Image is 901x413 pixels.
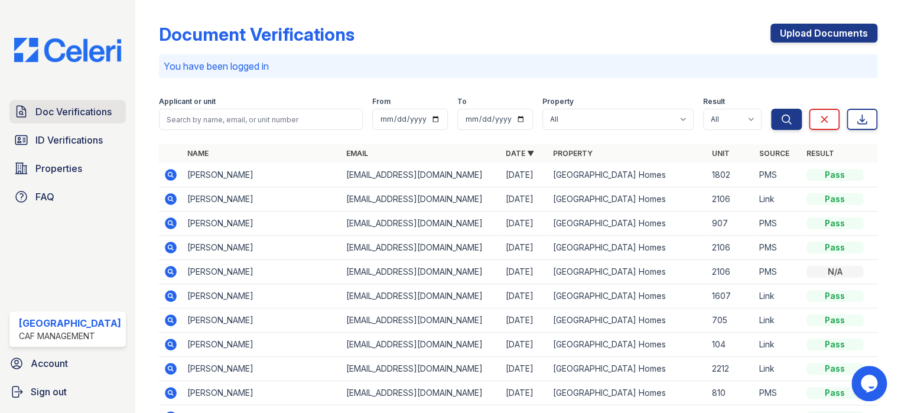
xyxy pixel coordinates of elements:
span: Properties [35,161,82,175]
td: [PERSON_NAME] [183,163,341,187]
span: ID Verifications [35,133,103,147]
div: Pass [806,387,863,399]
td: [GEOGRAPHIC_DATA] Homes [548,187,707,212]
div: [GEOGRAPHIC_DATA] [19,316,121,330]
a: FAQ [9,185,126,209]
td: [EMAIL_ADDRESS][DOMAIN_NAME] [341,212,500,236]
td: [GEOGRAPHIC_DATA] Homes [548,236,707,260]
td: [PERSON_NAME] [183,381,341,405]
td: [EMAIL_ADDRESS][DOMAIN_NAME] [341,381,500,405]
iframe: chat widget [851,366,889,401]
td: [PERSON_NAME] [183,357,341,381]
td: Link [754,284,802,308]
td: [DATE] [501,212,548,236]
td: 907 [707,212,754,236]
a: Upload Documents [770,24,877,43]
td: [EMAIL_ADDRESS][DOMAIN_NAME] [341,308,500,333]
td: [GEOGRAPHIC_DATA] Homes [548,212,707,236]
a: Source [759,149,789,158]
input: Search by name, email, or unit number [159,109,363,130]
td: 810 [707,381,754,405]
div: Pass [806,193,863,205]
td: 2106 [707,187,754,212]
div: Pass [806,242,863,253]
span: Sign out [31,385,67,399]
div: CAF Management [19,330,121,342]
td: 2106 [707,236,754,260]
img: CE_Logo_Blue-a8612792a0a2168367f1c8372b55b34899dd931a85d93a1a3d3e32e68fde9ad4.png [5,38,131,62]
td: Link [754,187,802,212]
span: FAQ [35,190,54,204]
td: 104 [707,333,754,357]
td: [GEOGRAPHIC_DATA] Homes [548,308,707,333]
div: Pass [806,169,863,181]
td: [GEOGRAPHIC_DATA] Homes [548,260,707,284]
td: [PERSON_NAME] [183,187,341,212]
td: [DATE] [501,284,548,308]
td: 2212 [707,357,754,381]
td: [DATE] [501,333,548,357]
td: [GEOGRAPHIC_DATA] Homes [548,381,707,405]
p: You have been logged in [164,59,873,73]
td: Link [754,357,802,381]
td: 2106 [707,260,754,284]
td: [DATE] [501,187,548,212]
td: [PERSON_NAME] [183,308,341,333]
div: Pass [806,314,863,326]
label: Property [542,97,574,106]
td: Link [754,308,802,333]
td: [EMAIL_ADDRESS][DOMAIN_NAME] [341,236,500,260]
td: [EMAIL_ADDRESS][DOMAIN_NAME] [341,163,500,187]
td: [GEOGRAPHIC_DATA] Homes [548,357,707,381]
div: Document Verifications [159,24,354,45]
a: Name [187,149,209,158]
label: To [457,97,467,106]
td: [PERSON_NAME] [183,212,341,236]
td: [GEOGRAPHIC_DATA] Homes [548,163,707,187]
div: Pass [806,363,863,375]
td: [DATE] [501,308,548,333]
label: From [372,97,391,106]
a: Email [346,149,368,158]
a: Sign out [5,380,131,404]
span: Account [31,356,68,370]
td: [EMAIL_ADDRESS][DOMAIN_NAME] [341,260,500,284]
td: [EMAIL_ADDRESS][DOMAIN_NAME] [341,357,500,381]
span: Doc Verifications [35,105,112,119]
td: [EMAIL_ADDRESS][DOMAIN_NAME] [341,187,500,212]
a: Unit [712,149,730,158]
td: [GEOGRAPHIC_DATA] Homes [548,333,707,357]
td: [PERSON_NAME] [183,333,341,357]
td: Link [754,333,802,357]
td: PMS [754,163,802,187]
div: N/A [806,266,863,278]
td: PMS [754,236,802,260]
td: 1802 [707,163,754,187]
td: [PERSON_NAME] [183,284,341,308]
a: Account [5,352,131,375]
td: PMS [754,260,802,284]
td: [PERSON_NAME] [183,236,341,260]
label: Result [703,97,725,106]
label: Applicant or unit [159,97,216,106]
td: [GEOGRAPHIC_DATA] Homes [548,284,707,308]
a: Result [806,149,834,158]
td: [DATE] [501,357,548,381]
td: 1607 [707,284,754,308]
div: Pass [806,339,863,350]
td: [EMAIL_ADDRESS][DOMAIN_NAME] [341,333,500,357]
td: [DATE] [501,236,548,260]
td: 705 [707,308,754,333]
a: Doc Verifications [9,100,126,123]
td: [PERSON_NAME] [183,260,341,284]
a: Properties [9,157,126,180]
td: [DATE] [501,260,548,284]
td: PMS [754,212,802,236]
td: [EMAIL_ADDRESS][DOMAIN_NAME] [341,284,500,308]
td: [DATE] [501,381,548,405]
a: Date ▼ [506,149,534,158]
div: Pass [806,217,863,229]
td: PMS [754,381,802,405]
td: [DATE] [501,163,548,187]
